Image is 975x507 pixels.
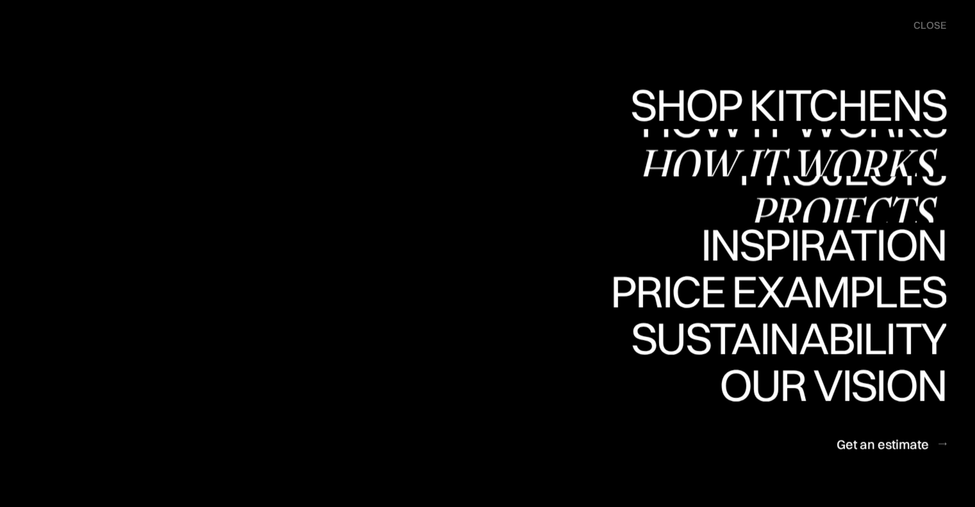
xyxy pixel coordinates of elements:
div: Get an estimate [837,435,929,453]
div: Shop Kitchens [624,127,946,172]
a: SustainabilitySustainability [620,315,946,362]
div: close [913,19,946,33]
div: Price examples [610,269,946,314]
a: Price examplesPrice examples [610,269,946,316]
a: How it worksHow it works [637,129,946,176]
a: ProjectsProjects [738,176,946,222]
div: How it works [637,144,946,188]
div: Projects [738,191,946,236]
a: Get an estimate [837,428,946,460]
a: Our visionOur vision [708,362,946,409]
div: Our vision [708,407,946,452]
a: InspirationInspiration [683,222,946,269]
div: Inspiration [683,267,946,312]
div: Sustainability [620,315,946,360]
div: Shop Kitchens [624,82,946,127]
a: Shop KitchensShop Kitchens [624,82,946,129]
div: menu [901,13,946,38]
div: Our vision [708,362,946,407]
div: Inspiration [683,222,946,267]
div: Price examples [610,314,946,359]
div: Sustainability [620,360,946,405]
